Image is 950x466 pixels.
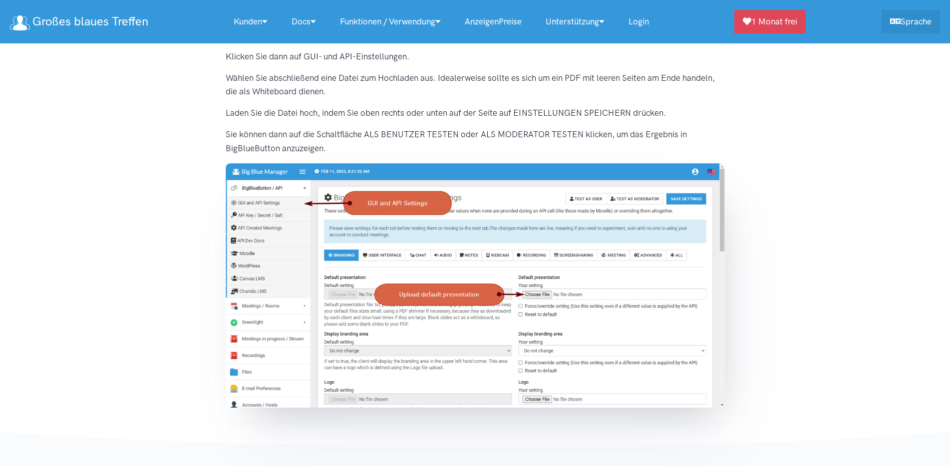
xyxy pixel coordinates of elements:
p: Sie können dann auf die Schaltfläche ALS BENUTZER TESTEN oder ALS MODERATOR TESTEN klicken, um da... [226,128,725,155]
a: Sprache [882,10,940,33]
a: AnzeigenPreise [453,11,534,32]
p: Wählen Sie abschließend eine Datei zum Hochladen aus. Idealerweise sollte es sich um ein PDF mit ... [226,71,725,98]
a: 1 Monat frei [734,10,806,33]
a: Funktionen / Verwendung [328,11,453,32]
a: Kunden [222,11,280,32]
a: Unterstützung [534,11,617,32]
p: Klicken Sie dann auf GUI- und API-Einstellungen. [226,50,725,63]
a: Login [617,11,661,32]
img: Standarddarstellung ändern [226,163,725,408]
img: Logo [10,15,30,30]
a: Großes blaues Treffen [10,11,148,32]
a: Docs [280,11,328,32]
p: Laden Sie die Datei hoch, indem Sie oben rechts oder unten auf der Seite auf EINSTELLUNGEN SPEICH... [226,106,725,120]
